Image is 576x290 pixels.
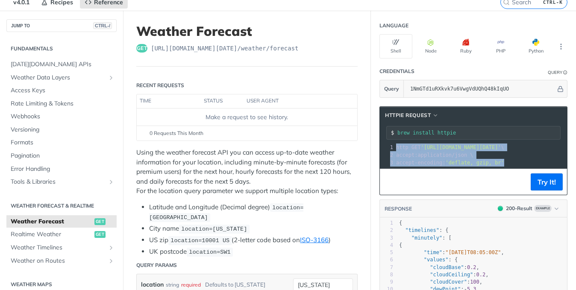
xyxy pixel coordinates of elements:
[6,123,117,136] a: Versioning
[189,249,230,255] span: location=SW1
[6,202,117,210] h2: Weather Forecast & realtime
[379,67,414,75] div: Credentials
[11,86,115,95] span: Access Keys
[414,34,447,59] button: Node
[380,144,394,151] div: 1
[170,237,229,244] span: location=10001 US
[6,149,117,162] a: Pagination
[380,80,404,97] button: Query
[548,69,562,76] div: Query
[384,85,399,93] span: Query
[384,205,412,213] button: RESPONSE
[380,249,393,256] div: 5
[6,215,117,228] a: Weather Forecastget
[380,227,393,234] div: 2
[108,244,115,251] button: Show subpages for Weather Timelines
[399,272,489,278] span: : ,
[557,43,565,50] svg: More ellipsis
[379,22,408,29] div: Language
[421,144,501,150] span: '[URL][DOMAIN_NAME][DATE]'
[149,202,358,223] li: Latitude and Longitude (Decimal degree)
[380,278,393,286] div: 9
[11,257,106,265] span: Weather on Routes
[411,235,442,241] span: "minutely"
[470,279,479,285] span: 100
[136,148,358,196] p: Using the weather forecast API you can access up-to-date weather information for your location, i...
[6,281,117,288] h2: Weather Maps
[11,217,92,226] span: Weather Forecast
[498,206,503,211] span: 200
[385,111,431,119] span: HTTPie Request
[405,227,439,233] span: "timelines"
[396,144,504,150] span: http GET \
[396,152,473,158] span: accept:application/json \
[380,151,394,159] div: 2
[6,58,117,71] a: [DATE][DOMAIN_NAME] APIs
[556,85,565,93] button: Hide
[11,152,115,160] span: Pagination
[399,279,482,285] span: : ,
[151,44,299,53] span: https://api.tomorrow.io/v4/weather/forecast
[424,257,449,263] span: "values"
[136,261,177,269] div: Query Params
[384,176,396,188] button: Copy to clipboard
[430,264,464,270] span: "cloudBase"
[446,160,504,166] span: 'deflate, gzip, br'
[380,220,393,227] div: 1
[520,34,552,59] button: Python
[94,231,106,238] span: get
[11,73,106,82] span: Weather Data Layers
[93,22,112,29] span: CTRL-/
[430,279,467,285] span: "cloudCover"
[11,138,115,147] span: Formats
[6,110,117,123] a: Webhooks
[379,34,412,59] button: Shell
[6,228,117,241] a: Realtime Weatherget
[11,126,115,134] span: Versioning
[108,258,115,264] button: Show subpages for Weather on Routes
[424,249,442,255] span: "time"
[136,82,184,89] div: Recent Requests
[399,249,504,255] span: : ,
[531,173,563,190] button: Try It!
[382,111,442,120] button: HTTPie Request
[380,234,393,242] div: 3
[430,272,473,278] span: "cloudCeiling"
[397,130,560,136] input: Request instructions
[244,94,340,108] th: user agent
[506,205,532,212] div: 200 - Result
[380,271,393,278] div: 8
[445,249,501,255] span: "[DATE]T08:05:00Z"
[11,178,106,186] span: Tools & Libraries
[399,220,402,226] span: {
[11,100,115,108] span: Rate Limiting & Tokens
[406,80,556,97] input: apikey
[11,165,115,173] span: Error Handling
[6,97,117,110] a: Rate Limiting & Tokens
[6,136,117,149] a: Formats
[6,241,117,254] a: Weather TimelinesShow subpages for Weather Timelines
[6,176,117,188] a: Tools & LibrariesShow subpages for Tools & Libraries
[108,74,115,81] button: Show subpages for Weather Data Layers
[396,160,504,166] span: accept-encoding:
[140,113,354,122] div: Make a request to see history.
[563,70,567,75] i: Information
[399,257,458,263] span: : {
[201,94,244,108] th: status
[399,264,479,270] span: : ,
[181,226,247,232] span: location=[US_STATE]
[149,247,358,257] li: UK postcode
[399,242,402,248] span: {
[11,230,92,239] span: Realtime Weather
[136,23,358,39] h1: Weather Forecast
[150,129,203,137] span: 0 Requests This Month
[380,242,393,249] div: 4
[399,227,449,233] span: : {
[149,224,358,234] li: City name
[137,94,201,108] th: time
[476,272,486,278] span: 0.2
[149,235,358,245] li: US zip (2-letter code based on )
[6,163,117,176] a: Error Handling
[548,69,567,76] div: QueryInformation
[467,264,476,270] span: 0.2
